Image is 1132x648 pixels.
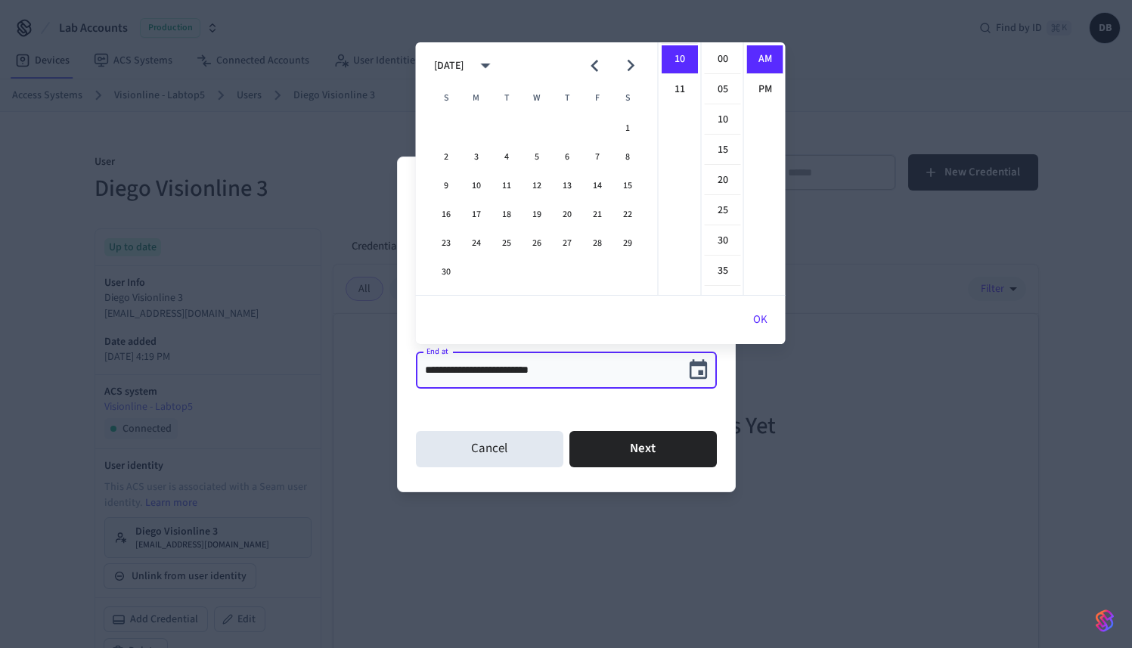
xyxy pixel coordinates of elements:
ul: Select meridiem [743,42,786,295]
li: 25 minutes [705,197,741,225]
button: 5 [523,144,550,171]
button: calendar view is open, switch to year view [468,48,504,83]
button: 30 [433,259,460,286]
button: 2 [433,144,460,171]
button: 11 [493,172,520,200]
li: 0 minutes [705,45,741,74]
button: 1 [614,115,641,142]
ul: Select hours [659,42,701,295]
li: 20 minutes [705,166,741,195]
button: 8 [614,144,641,171]
button: Cancel [416,431,563,467]
label: End at [426,346,448,357]
button: Previous month [577,48,613,83]
span: Tuesday [493,83,520,113]
button: Next month [613,48,648,83]
ul: Select minutes [701,42,743,295]
span: Monday [463,83,490,113]
button: 3 [463,144,490,171]
li: 30 minutes [705,227,741,256]
button: 19 [523,201,550,228]
button: 22 [614,201,641,228]
li: 10 hours [662,45,698,74]
button: 23 [433,230,460,257]
button: 4 [493,144,520,171]
img: SeamLogoGradient.69752ec5.svg [1096,609,1114,633]
button: 20 [554,201,581,228]
button: 9 [433,172,460,200]
button: 12 [523,172,550,200]
span: Saturday [614,83,641,113]
button: 14 [584,172,611,200]
button: 25 [493,230,520,257]
li: PM [747,76,783,104]
button: 7 [584,144,611,171]
li: 40 minutes [705,287,741,316]
button: 28 [584,230,611,257]
button: OK [735,302,786,338]
button: 17 [463,201,490,228]
button: Choose date, selected date is Oct 11, 2025 [681,352,716,388]
button: 24 [463,230,490,257]
button: 18 [493,201,520,228]
button: Next [569,431,717,467]
li: AM [747,45,783,74]
button: 16 [433,201,460,228]
span: Thursday [554,83,581,113]
button: 15 [614,172,641,200]
li: 10 minutes [705,106,741,135]
div: [DATE] [434,58,464,74]
span: Friday [584,83,611,113]
button: 26 [523,230,550,257]
button: 13 [554,172,581,200]
button: 21 [584,201,611,228]
li: 11 hours [662,76,698,104]
button: 27 [554,230,581,257]
span: Sunday [433,83,460,113]
button: 29 [614,230,641,257]
li: 15 minutes [705,136,741,165]
li: 5 minutes [705,76,741,104]
button: 10 [463,172,490,200]
button: 6 [554,144,581,171]
span: Wednesday [523,83,550,113]
li: 35 minutes [705,257,741,286]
